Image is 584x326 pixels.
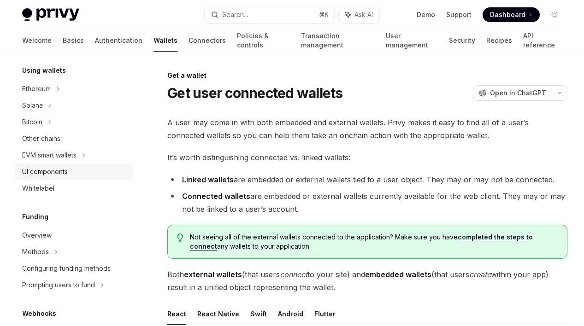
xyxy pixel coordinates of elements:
[15,260,133,277] a: Configuring funding methods
[278,303,303,325] button: Android
[473,85,552,101] button: Open in ChatGPT
[22,308,56,319] h5: Webhooks
[483,7,540,22] a: Dashboard
[15,180,133,197] a: Whitelabel
[301,29,374,52] a: Transaction management
[22,211,48,222] h5: Funding
[182,192,250,201] strong: Connected wallets
[22,166,68,177] div: UI components
[280,270,307,279] em: connect
[22,279,95,291] div: Prompting users to fund
[22,263,111,274] div: Configuring funding methods
[22,8,79,21] img: light logo
[22,29,52,52] a: Welcome
[22,100,43,111] div: Solana
[63,29,84,52] a: Basics
[314,303,336,325] button: Flutter
[167,85,343,101] h1: Get user connected wallets
[22,183,54,194] div: Whitelabel
[22,246,49,257] div: Methods
[386,29,438,52] a: User management
[167,303,186,325] button: React
[167,268,567,294] span: Both (that users to your site) and (that users within your app) result in a unified object repres...
[490,88,546,98] span: Open in ChatGPT
[354,10,373,19] span: Ask AI
[184,270,242,279] strong: external wallets
[177,233,183,242] svg: Tip
[15,130,133,147] a: Other chains
[339,6,379,23] button: Ask AI
[22,150,77,161] div: EVM smart wallets
[469,270,491,279] em: create
[486,29,512,52] a: Recipes
[365,270,431,279] strong: embedded wallets
[95,29,142,52] a: Authentication
[547,7,562,22] button: Toggle dark mode
[446,10,472,19] a: Support
[22,230,52,241] div: Overview
[22,83,51,94] div: Ethereum
[182,175,234,184] strong: Linked wallets
[22,133,60,144] div: Other chains
[205,6,335,23] button: Search...⌘K
[22,65,66,76] h5: Using wallets
[250,303,267,325] button: Swift
[167,190,567,215] li: are embedded or external wallets currently available for the web client. They may or may not be l...
[167,71,567,80] div: Get a wallet
[417,10,435,19] a: Demo
[22,116,42,128] div: Bitcoin
[167,151,567,164] span: It’s worth distinguishing connected vs. linked wallets:
[167,173,567,186] li: are embedded or external wallets tied to a user object. They may or may not be connected.
[449,29,475,52] a: Security
[190,233,558,251] span: Not seeing all of the external wallets connected to the application? Make sure you have any walle...
[15,227,133,244] a: Overview
[237,29,290,52] a: Policies & controls
[15,163,133,180] a: UI components
[490,10,525,19] span: Dashboard
[197,303,239,325] button: React Native
[319,11,329,18] span: ⌘ K
[153,29,177,52] a: Wallets
[189,29,226,52] a: Connectors
[523,29,562,52] a: API reference
[222,9,248,20] div: Search...
[167,116,567,142] span: A user may come in with both embedded and external wallets. Privy makes it easy to find all of a ...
